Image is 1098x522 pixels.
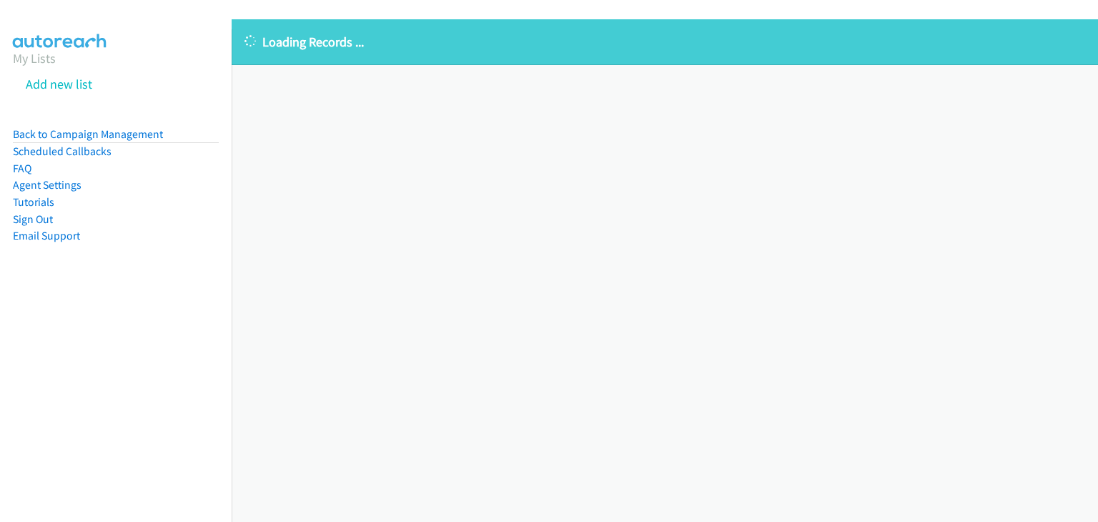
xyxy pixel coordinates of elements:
[13,50,56,67] a: My Lists
[244,32,1085,51] p: Loading Records ...
[13,212,53,226] a: Sign Out
[13,229,80,242] a: Email Support
[13,127,163,141] a: Back to Campaign Management
[13,178,81,192] a: Agent Settings
[13,144,112,158] a: Scheduled Callbacks
[13,162,31,175] a: FAQ
[26,76,92,92] a: Add new list
[13,195,54,209] a: Tutorials
[980,460,1087,511] iframe: Checklist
